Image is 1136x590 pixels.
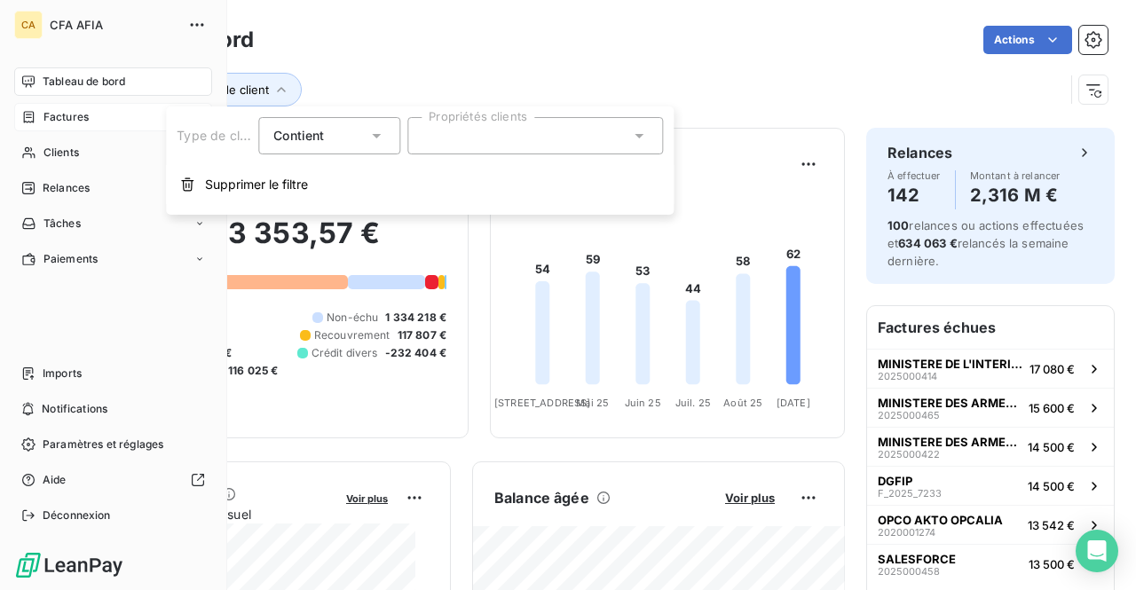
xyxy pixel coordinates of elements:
[878,488,942,499] span: F_2025_7233
[314,327,390,343] span: Recouvrement
[494,487,589,508] h6: Balance âgée
[878,410,940,421] span: 2025000465
[675,397,711,409] tspan: Juil. 25
[43,74,125,90] span: Tableau de bord
[723,397,762,409] tspan: Août 25
[43,507,111,523] span: Déconnexion
[385,310,446,326] span: 1 334 218 €
[14,11,43,39] div: CA
[725,491,775,505] span: Voir plus
[878,552,956,566] span: SALESFORCE
[1028,518,1075,532] span: 13 542 €
[878,566,940,577] span: 2025000458
[867,505,1114,544] button: OPCO AKTO OPCALIA202000127413 542 €
[205,176,308,193] span: Supprimer le filtre
[166,73,302,106] button: Type de client
[1028,440,1075,454] span: 14 500 €
[43,109,89,125] span: Factures
[223,363,279,379] span: -116 025 €
[341,490,393,506] button: Voir plus
[720,490,780,506] button: Voir plus
[777,397,810,409] tspan: [DATE]
[867,427,1114,466] button: MINISTERE DES ARMEES / CMG202500042214 500 €
[887,218,1084,268] span: relances ou actions effectuées et relancés la semaine dernière.
[867,349,1114,388] button: MINISTERE DE L'INTERIEUR202500041417 080 €
[100,216,446,269] h2: 5 263 353,57 €
[43,145,79,161] span: Clients
[43,472,67,488] span: Aide
[43,180,90,196] span: Relances
[878,513,1003,527] span: OPCO AKTO OPCALIA
[867,466,1114,505] button: DGFIPF_2025_723314 500 €
[887,142,952,163] h6: Relances
[887,170,941,181] span: À effectuer
[983,26,1072,54] button: Actions
[625,397,661,409] tspan: Juin 25
[1029,401,1075,415] span: 15 600 €
[43,251,98,267] span: Paiements
[43,366,82,382] span: Imports
[878,435,1021,449] span: MINISTERE DES ARMEES / CMG
[878,371,937,382] span: 2025000414
[867,306,1114,349] h6: Factures échues
[1029,557,1075,571] span: 13 500 €
[576,397,609,409] tspan: Mai 25
[346,492,388,505] span: Voir plus
[273,128,324,143] span: Contient
[43,216,81,232] span: Tâches
[970,181,1061,209] h4: 2,316 M €
[177,128,261,143] span: Type de client
[14,551,124,579] img: Logo LeanPay
[312,345,378,361] span: Crédit divers
[878,527,935,538] span: 2020001274
[398,327,446,343] span: 117 807 €
[43,437,163,452] span: Paramètres et réglages
[1076,530,1118,572] div: Open Intercom Messenger
[422,128,437,144] input: Propriétés clients
[166,165,674,204] button: Supprimer le filtre
[1028,479,1075,493] span: 14 500 €
[887,181,941,209] h4: 142
[867,544,1114,583] button: SALESFORCE202500045813 500 €
[878,396,1022,410] span: MINISTERE DES ARMEES / CMG
[50,18,177,32] span: CFA AFIA
[898,236,957,250] span: 634 063 €
[887,218,909,232] span: 100
[14,466,212,494] a: Aide
[878,449,940,460] span: 2025000422
[867,388,1114,427] button: MINISTERE DES ARMEES / CMG202500046515 600 €
[42,401,107,417] span: Notifications
[327,310,378,326] span: Non-échu
[385,345,447,361] span: -232 404 €
[970,170,1061,181] span: Montant à relancer
[878,357,1022,371] span: MINISTERE DE L'INTERIEUR
[1029,362,1075,376] span: 17 080 €
[878,474,912,488] span: DGFIP
[494,397,590,409] tspan: [STREET_ADDRESS]
[192,83,269,97] span: Type de client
